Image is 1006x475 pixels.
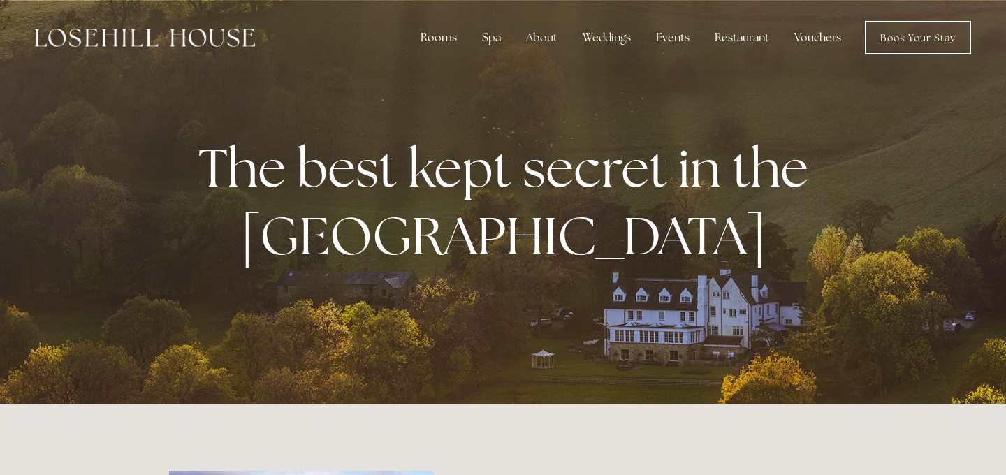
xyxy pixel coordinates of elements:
[471,24,512,52] div: Spa
[704,24,780,52] div: Restaurant
[35,29,255,47] img: Losehill House
[198,133,819,270] strong: The best kept secret in the [GEOGRAPHIC_DATA]
[571,24,642,52] div: Weddings
[783,24,852,52] a: Vouchers
[645,24,701,52] div: Events
[515,24,569,52] div: About
[865,21,971,54] a: Book Your Stay
[409,24,468,52] div: Rooms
